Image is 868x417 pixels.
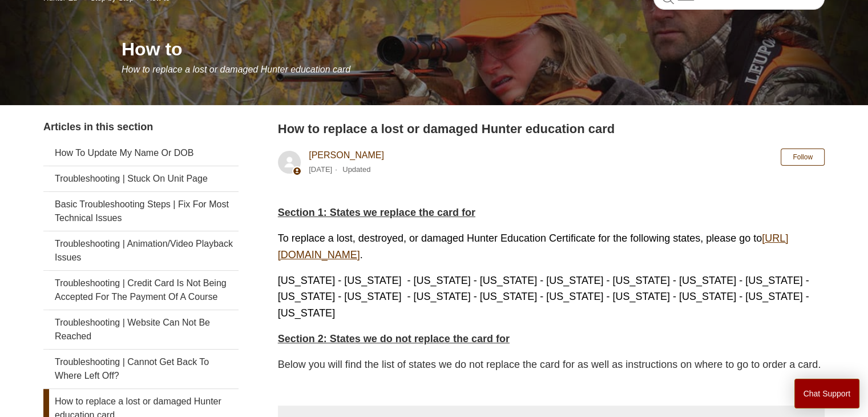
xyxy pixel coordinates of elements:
[43,141,239,166] a: How To Update My Name Or DOB
[43,350,239,388] a: Troubleshooting | Cannot Get Back To Where Left Off?
[278,232,789,260] a: [URL][DOMAIN_NAME]
[43,192,239,231] a: Basic Troubleshooting Steps | Fix For Most Technical Issues
[794,379,860,408] button: Chat Support
[342,165,370,174] li: Updated
[309,150,384,160] a: [PERSON_NAME]
[43,231,239,270] a: Troubleshooting | Animation/Video Playback Issues
[122,35,825,63] h1: How to
[278,207,475,218] span: Section 1: States we replace the card for
[43,121,153,133] span: Articles in this section
[278,119,825,138] h2: How to replace a lost or damaged Hunter education card
[309,165,332,174] time: 11/20/2023, 07:20
[43,166,239,191] a: Troubleshooting | Stuck On Unit Page
[278,359,821,370] span: Below you will find the list of states we do not replace the card for as well as instructions on ...
[278,232,789,260] span: To replace a lost, destroyed, or damaged Hunter Education Certificate for the following states, p...
[278,333,510,344] strong: Section 2: States we do not replace the card for
[781,149,825,166] button: Follow Article
[122,65,350,74] span: How to replace a lost or damaged Hunter education card
[278,275,809,319] span: [US_STATE] - [US_STATE] - [US_STATE] - [US_STATE] - [US_STATE] - [US_STATE] - [US_STATE] - [US_ST...
[43,310,239,349] a: Troubleshooting | Website Can Not Be Reached
[43,271,239,310] a: Troubleshooting | Credit Card Is Not Being Accepted For The Payment Of A Course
